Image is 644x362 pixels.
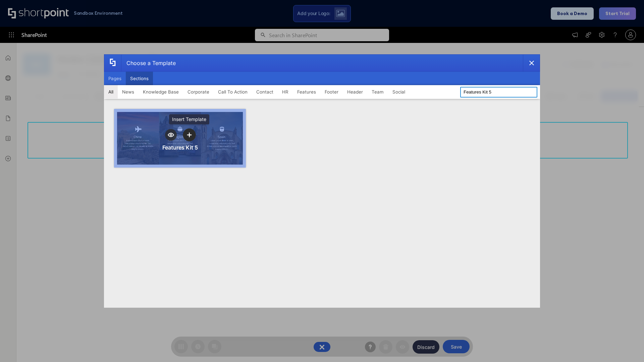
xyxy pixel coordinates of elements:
[320,85,343,99] button: Footer
[118,85,139,99] button: News
[104,72,126,85] button: Pages
[162,144,198,151] div: Features Kit 5
[523,284,644,362] iframe: Chat Widget
[126,72,153,85] button: Sections
[278,85,293,99] button: HR
[183,85,214,99] button: Corporate
[460,87,537,98] input: Search
[343,85,367,99] button: Header
[252,85,278,99] button: Contact
[367,85,388,99] button: Team
[121,55,176,71] div: Choose a Template
[388,85,410,99] button: Social
[214,85,252,99] button: Call To Action
[293,85,320,99] button: Features
[104,85,118,99] button: All
[139,85,183,99] button: Knowledge Base
[104,54,540,308] div: template selector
